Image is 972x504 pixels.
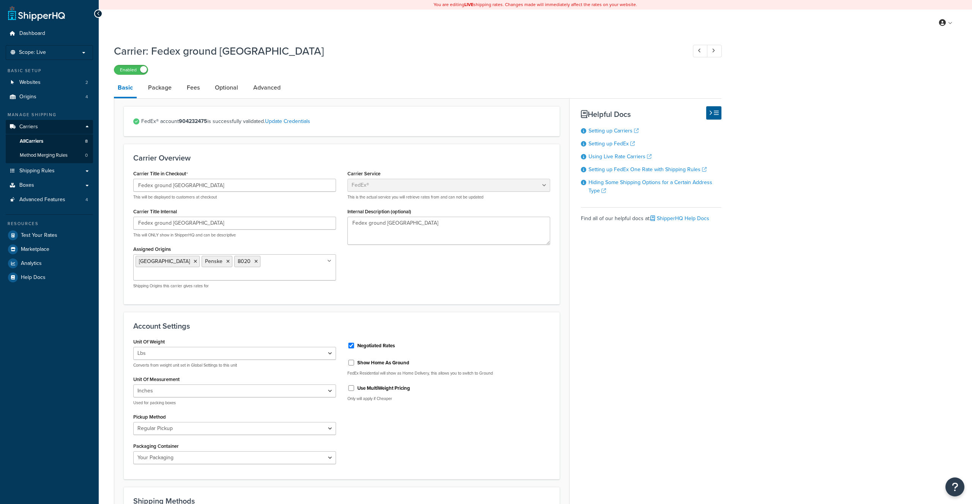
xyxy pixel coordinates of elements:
[249,79,284,97] a: Advanced
[464,1,473,8] b: LIVE
[19,182,34,189] span: Boxes
[347,171,380,176] label: Carrier Service
[85,79,88,86] span: 2
[581,207,721,224] div: Find all of our helpful docs at:
[19,79,41,86] span: Websites
[357,385,410,392] label: Use MultiWeight Pricing
[211,79,242,97] a: Optional
[6,148,93,162] a: Method Merging Rules0
[357,359,409,366] label: Show Home As Ground
[347,209,411,214] label: Internal Description (optional)
[133,246,171,252] label: Assigned Origins
[133,443,179,449] label: Packaging Container
[85,94,88,100] span: 4
[357,342,395,349] label: Negotiated Rates
[21,274,46,281] span: Help Docs
[205,257,222,265] span: Penske
[347,217,550,245] textarea: Fedex ground [GEOGRAPHIC_DATA]
[6,120,93,163] li: Carriers
[707,45,722,57] a: Next Record
[114,79,137,98] a: Basic
[589,165,707,173] a: Setting up FedEx One Rate with Shipping Rules
[6,68,93,74] div: Basic Setup
[133,400,336,406] p: Used for packing boxes
[6,90,93,104] li: Origins
[6,112,93,118] div: Manage Shipping
[238,257,251,265] span: 8020
[6,134,93,148] a: AllCarriers8
[945,477,964,496] button: Open Resource Center
[139,257,190,265] span: [GEOGRAPHIC_DATA]
[19,168,55,174] span: Shipping Rules
[85,197,88,203] span: 4
[133,194,336,200] p: This will be displayed to customers at checkout
[114,65,148,74] label: Enabled
[6,271,93,284] a: Help Docs
[6,164,93,178] a: Shipping Rules
[133,209,177,214] label: Carrier Title Internal
[6,193,93,207] li: Advanced Features
[20,152,68,159] span: Method Merging Rules
[265,117,310,125] a: Update Credentials
[347,194,550,200] p: This is the actual service you will retrieve rates from and can not be updated
[589,178,712,195] a: Hiding Some Shipping Options for a Certain Address Type
[589,140,635,148] a: Setting up FedEx
[144,79,175,97] a: Package
[133,339,165,345] label: Unit Of Weight
[141,116,550,127] span: FedEx® account is successfully validated.
[133,362,336,368] p: Converts from weight unit set in Global Settings to this unit
[21,260,42,267] span: Analytics
[6,120,93,134] a: Carriers
[114,44,679,58] h1: Carrier: Fedex ground [GEOGRAPHIC_DATA]
[133,283,336,289] p: Shipping Origins this carrier gives rates for
[21,246,49,253] span: Marketplace
[6,243,93,256] a: Marketplace
[19,30,45,37] span: Dashboard
[706,106,721,120] button: Hide Help Docs
[6,76,93,90] a: Websites2
[6,228,93,242] a: Test Your Rates
[183,79,204,97] a: Fees
[589,153,652,161] a: Using Live Rate Carriers
[693,45,708,57] a: Previous Record
[6,193,93,207] a: Advanced Features4
[581,110,721,118] h3: Helpful Docs
[179,117,207,125] strong: 904232475
[133,322,550,330] h3: Account Settings
[347,370,550,376] p: FedEx Residential will show as Home Delivery, this allows you to switch to Ground
[19,197,65,203] span: Advanced Features
[133,414,166,420] label: Pickup Method
[589,127,639,135] a: Setting up Carriers
[6,76,93,90] li: Websites
[85,152,88,159] span: 0
[6,220,93,227] div: Resources
[6,90,93,104] a: Origins4
[347,396,550,402] p: Only will apply if Cheaper
[650,214,709,222] a: ShipperHQ Help Docs
[20,138,43,145] span: All Carriers
[133,376,180,382] label: Unit Of Measurement
[85,138,88,145] span: 8
[6,178,93,192] a: Boxes
[133,171,188,177] label: Carrier Title in Checkout
[19,49,46,56] span: Scope: Live
[6,27,93,41] a: Dashboard
[21,232,57,239] span: Test Your Rates
[133,232,336,238] p: This will ONLY show in ShipperHQ and can be descriptive
[19,94,36,100] span: Origins
[19,124,38,130] span: Carriers
[6,148,93,162] li: Method Merging Rules
[6,257,93,270] a: Analytics
[133,154,550,162] h3: Carrier Overview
